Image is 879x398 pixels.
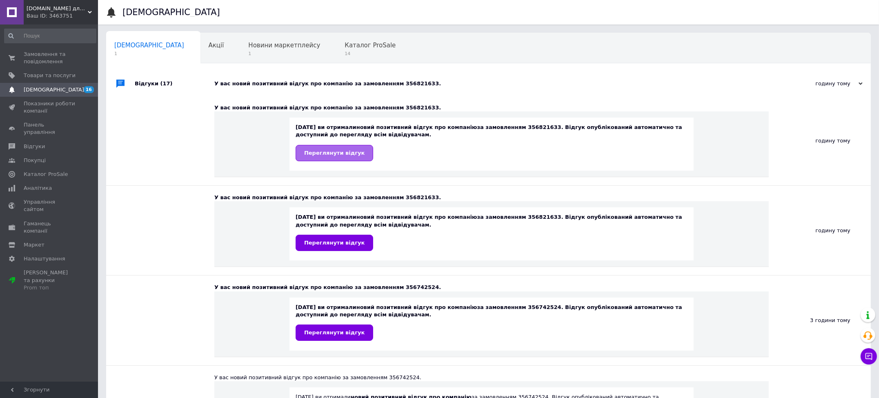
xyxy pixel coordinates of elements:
span: Каталог ProSale [345,42,396,49]
b: новий позитивний відгук про компанію [356,124,477,130]
span: Акції [209,42,224,49]
div: Prom топ [24,284,76,291]
span: Налаштування [24,255,65,262]
span: Новини маркетплейсу [248,42,320,49]
a: Переглянути відгук [296,325,373,341]
span: 1 [248,51,320,57]
div: [DATE] ви отримали за замовленням 356742524. Відгук опублікований автоматично та доступний до пер... [296,304,688,341]
span: [DEMOGRAPHIC_DATA] [114,42,184,49]
div: 3 години тому [769,276,871,365]
div: У вас новий позитивний відгук про компанію за замовленням 356821633. [214,80,781,87]
span: Переглянути відгук [304,150,365,156]
span: 14 [345,51,396,57]
div: годину тому [769,96,871,185]
span: Гаманець компанії [24,220,76,235]
div: [DATE] ви отримали за замовленням 356821633. Відгук опублікований автоматично та доступний до пер... [296,124,688,161]
span: Товари та послуги [24,72,76,79]
div: У вас новий позитивний відгук про компанію за замовленням 356742524. [214,284,769,291]
span: GIFTOK.COM.UA для себе і не тільки) [27,5,88,12]
span: Управління сайтом [24,198,76,213]
span: 1 [114,51,184,57]
div: годину тому [781,80,863,87]
div: У вас новий позитивний відгук про компанію за замовленням 356821633. [214,194,769,201]
span: Маркет [24,241,45,249]
b: новий позитивний відгук про компанію [356,214,477,220]
span: Каталог ProSale [24,171,68,178]
div: У вас новий позитивний відгук про компанію за замовленням 356821633. [214,104,769,111]
span: Замовлення та повідомлення [24,51,76,65]
span: 16 [84,86,94,93]
a: Переглянути відгук [296,235,373,251]
button: Чат з покупцем [861,348,877,365]
div: годину тому [769,186,871,275]
h1: [DEMOGRAPHIC_DATA] [122,7,220,17]
a: Переглянути відгук [296,145,373,161]
div: Ваш ID: 3463751 [27,12,98,20]
span: [PERSON_NAME] та рахунки [24,269,76,291]
span: Переглянути відгук [304,240,365,246]
span: [DEMOGRAPHIC_DATA] [24,86,84,93]
input: Пошук [4,29,96,43]
span: Переглянути відгук [304,329,365,336]
b: новий позитивний відгук про компанію [356,304,477,310]
span: Показники роботи компанії [24,100,76,115]
span: Аналітика [24,185,52,192]
span: Покупці [24,157,46,164]
span: Відгуки [24,143,45,150]
span: Панель управління [24,121,76,136]
div: [DATE] ви отримали за замовленням 356821633. Відгук опублікований автоматично та доступний до пер... [296,213,688,251]
div: У вас новий позитивний відгук про компанію за замовленням 356742524. [214,374,769,381]
span: (17) [160,80,173,87]
div: Відгуки [135,71,214,96]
